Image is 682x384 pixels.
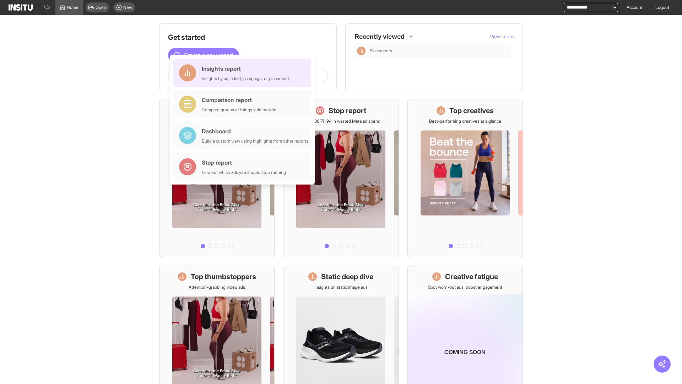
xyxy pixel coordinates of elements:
div: Comparison report [202,96,276,104]
span: Open [96,5,106,10]
span: Placements [370,48,392,54]
span: New [123,5,132,10]
button: Create a new report [168,48,239,62]
h1: Top thumbstoppers [191,272,256,282]
div: Insights report [202,64,289,73]
div: Dashboard [202,127,308,135]
a: What's live nowSee all active ads instantly [159,100,275,257]
p: Attention-grabbing video ads [189,284,245,290]
span: Placements [370,48,508,54]
p: Insights on static image ads [314,284,368,290]
p: Best-performing creatives at a glance [429,118,501,124]
a: Top creativesBest-performing creatives at a glance [407,100,523,257]
h1: Get started [168,32,328,42]
h1: Static deep dive [321,272,373,282]
button: View more [490,33,514,40]
span: Create a new report [184,51,233,59]
div: Build a custom view using highlights from other reports [202,138,308,144]
span: Home [67,5,79,10]
p: Save £36,711.94 in wasted Meta ad spend [302,118,380,124]
div: Find out which ads you should stop running [202,170,286,175]
img: Logo [9,4,33,11]
div: Stop report [202,158,286,167]
h1: Top creatives [449,106,494,116]
span: View more [490,33,514,39]
div: Compare groups of things side by side [202,107,276,113]
div: Insights by ad, adset, campaign, or placement [202,76,289,81]
a: Stop reportSave £36,711.94 in wasted Meta ad spend [283,100,399,257]
div: Insights [357,47,366,55]
h1: Stop report [329,106,366,116]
